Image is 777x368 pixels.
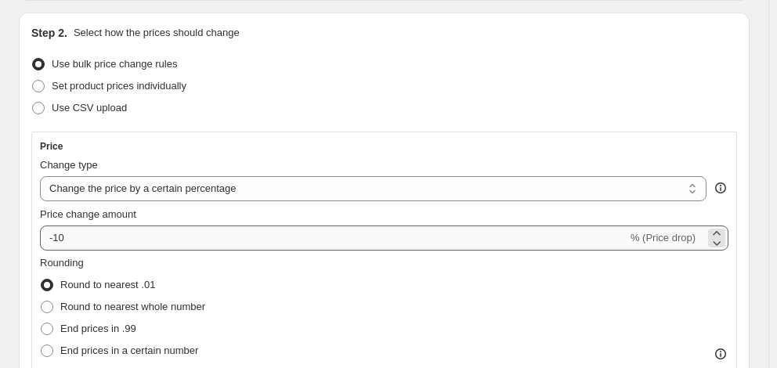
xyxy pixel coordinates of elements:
span: Round to nearest .01 [60,279,155,290]
span: Use CSV upload [52,102,127,114]
span: % (Price drop) [631,232,696,244]
span: Change type [40,159,98,171]
span: Round to nearest whole number [60,301,205,312]
span: Use bulk price change rules [52,58,177,70]
span: End prices in .99 [60,323,136,334]
div: help [713,180,728,196]
span: End prices in a certain number [60,345,198,356]
p: Select how the prices should change [74,25,240,41]
input: -15 [40,225,627,251]
h2: Step 2. [31,25,67,41]
h3: Price [40,140,63,153]
span: Rounding [40,257,84,269]
span: Price change amount [40,208,136,220]
span: Set product prices individually [52,80,186,92]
